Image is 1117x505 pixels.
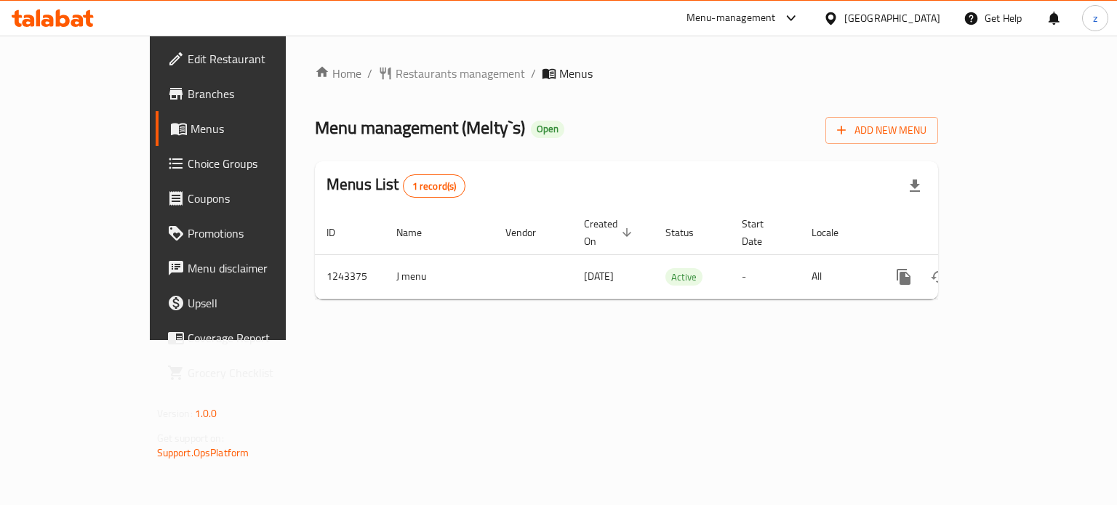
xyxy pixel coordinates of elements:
[730,254,800,299] td: -
[875,211,1038,255] th: Actions
[315,211,1038,299] table: enhanced table
[156,111,337,146] a: Menus
[315,65,361,82] a: Home
[156,216,337,251] a: Promotions
[367,65,372,82] li: /
[188,190,325,207] span: Coupons
[800,254,875,299] td: All
[844,10,940,26] div: [GEOGRAPHIC_DATA]
[157,443,249,462] a: Support.OpsPlatform
[378,65,525,82] a: Restaurants management
[812,224,857,241] span: Locale
[157,429,224,448] span: Get support on:
[188,225,325,242] span: Promotions
[505,224,555,241] span: Vendor
[188,155,325,172] span: Choice Groups
[559,65,593,82] span: Menus
[404,179,465,193] span: 1 record(s)
[156,286,337,320] a: Upsell
[156,146,337,181] a: Choice Groups
[188,85,325,102] span: Branches
[191,120,325,137] span: Menus
[156,41,337,76] a: Edit Restaurant
[157,404,193,423] span: Version:
[403,174,466,198] div: Total records count
[188,259,325,277] span: Menu disclaimer
[315,111,525,144] span: Menu management ( Melty`s )
[886,259,921,294] button: more
[156,355,337,390] a: Grocery Checklist
[188,50,325,68] span: Edit Restaurant
[742,215,782,250] span: Start Date
[315,254,385,299] td: 1243375
[156,320,337,355] a: Coverage Report
[327,224,354,241] span: ID
[531,121,564,138] div: Open
[156,181,337,216] a: Coupons
[825,117,938,144] button: Add New Menu
[188,364,325,381] span: Grocery Checklist
[897,169,932,203] div: Export file
[665,224,713,241] span: Status
[188,329,325,347] span: Coverage Report
[665,269,702,286] span: Active
[156,251,337,286] a: Menu disclaimer
[584,267,614,286] span: [DATE]
[837,121,926,140] span: Add New Menu
[1093,10,1097,26] span: z
[385,254,494,299] td: J menu
[531,65,536,82] li: /
[315,65,938,82] nav: breadcrumb
[665,268,702,286] div: Active
[396,224,441,241] span: Name
[531,123,564,135] span: Open
[188,294,325,312] span: Upsell
[195,404,217,423] span: 1.0.0
[327,174,465,198] h2: Menus List
[921,259,956,294] button: Change Status
[686,9,776,27] div: Menu-management
[396,65,525,82] span: Restaurants management
[156,76,337,111] a: Branches
[584,215,636,250] span: Created On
